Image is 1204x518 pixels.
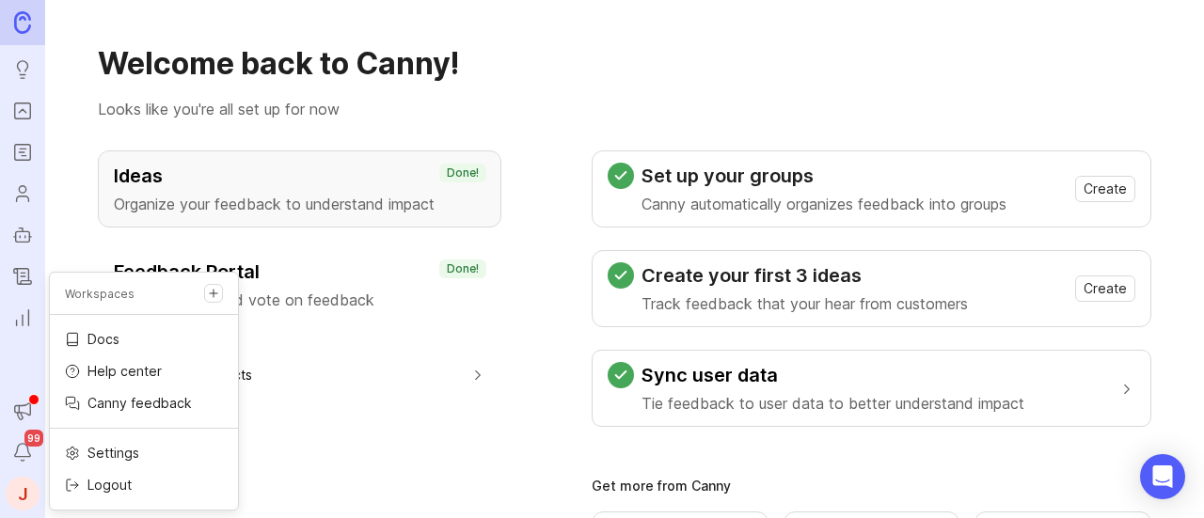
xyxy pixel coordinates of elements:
[87,362,162,381] p: Help center
[113,353,486,396] button: Set up other products
[1140,454,1185,499] div: Open Intercom Messenger
[642,362,1024,388] h3: Sync user data
[50,438,238,468] a: Settings
[447,261,479,276] p: Done!
[114,193,485,215] p: Organize your feedback to understand impact
[50,324,238,354] a: Docs
[87,394,192,413] p: Canny feedback
[592,479,1151,493] div: Get more from Canny
[642,193,1006,215] p: Canny automatically organizes feedback into groups
[50,388,238,418] a: Canny feedback
[114,289,485,311] p: Let users post and vote on feedback
[642,392,1024,415] p: Tie feedback to user data to better understand impact
[14,11,31,33] img: Canny Home
[98,246,501,323] button: Feedback PortalLet users post and vote on feedbackDone!
[6,94,40,128] a: Portal
[6,177,40,211] a: Users
[98,98,1151,120] p: Looks like you're all set up for now
[447,165,479,181] p: Done!
[87,444,139,463] p: Settings
[6,53,40,86] a: Ideas
[642,163,1006,189] h3: Set up your groups
[204,284,223,303] a: Create a new workspace
[1084,180,1127,198] span: Create
[608,351,1135,426] button: Sync user dataTie feedback to user data to better understand impact
[6,477,40,510] button: J
[1075,275,1135,302] button: Create
[642,262,968,289] h3: Create your first 3 ideas
[6,218,40,252] a: Autopilot
[114,163,485,189] h3: Ideas
[6,301,40,335] a: Reporting
[1075,176,1135,202] button: Create
[65,286,135,302] p: Workspaces
[98,150,501,228] button: IdeasOrganize your feedback to understand impactDone!
[6,135,40,169] a: Roadmaps
[1084,279,1127,298] span: Create
[6,259,40,293] a: Changelog
[87,330,119,349] p: Docs
[642,292,968,315] p: Track feedback that your hear from customers
[50,356,238,386] a: Help center
[6,435,40,469] button: Notifications
[98,45,1151,83] h1: Welcome back to Canny!
[6,394,40,428] button: Announcements
[24,430,43,447] span: 99
[114,259,485,285] h3: Feedback Portal
[87,476,132,494] p: Logout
